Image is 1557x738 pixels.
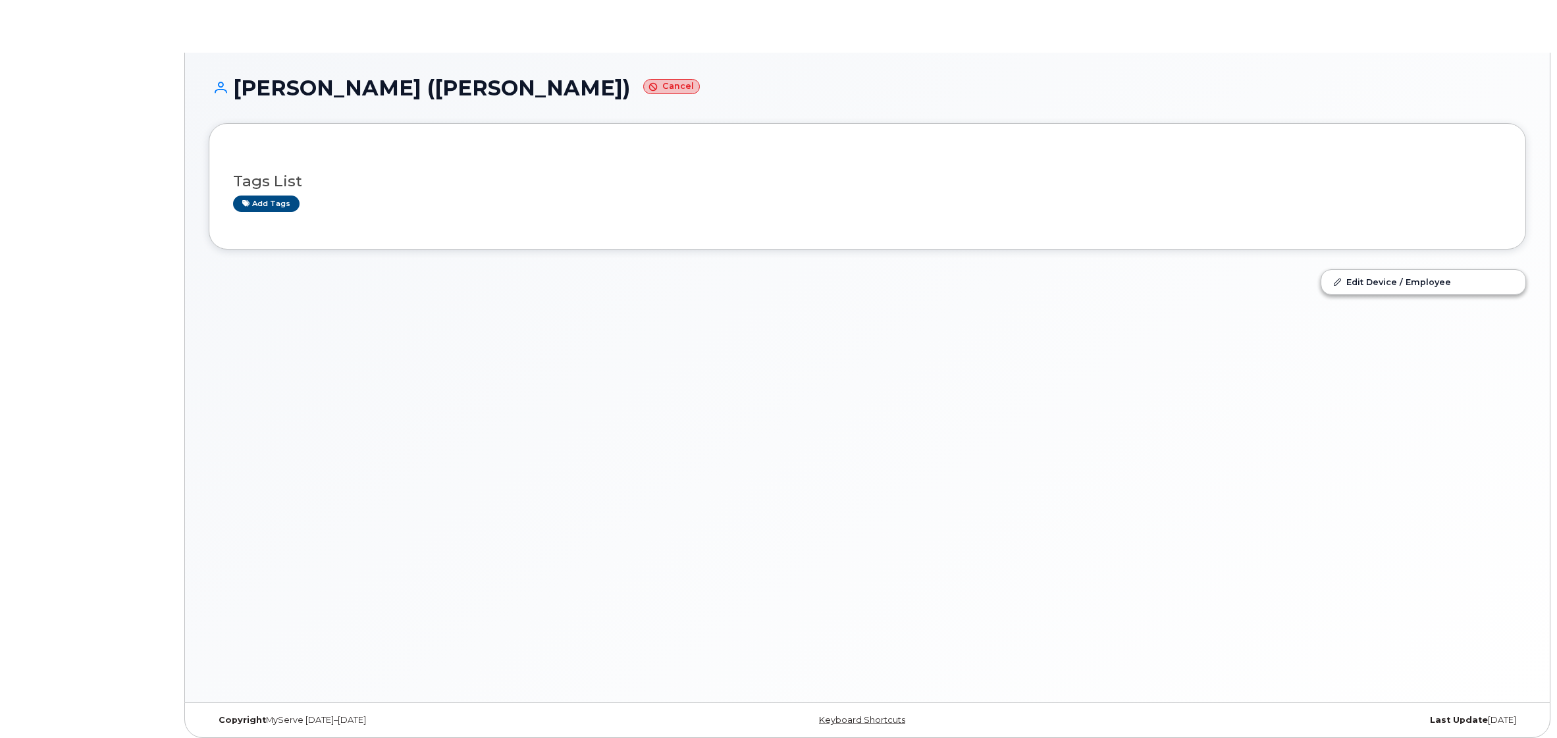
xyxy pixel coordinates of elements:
a: Keyboard Shortcuts [819,715,905,725]
strong: Copyright [219,715,266,725]
div: [DATE] [1087,715,1526,725]
a: Edit Device / Employee [1321,270,1525,294]
strong: Last Update [1430,715,1488,725]
h1: [PERSON_NAME] ([PERSON_NAME]) [209,76,1526,99]
a: Add tags [233,196,300,212]
small: Cancel [643,79,700,94]
h3: Tags List [233,173,1502,190]
div: MyServe [DATE]–[DATE] [209,715,648,725]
